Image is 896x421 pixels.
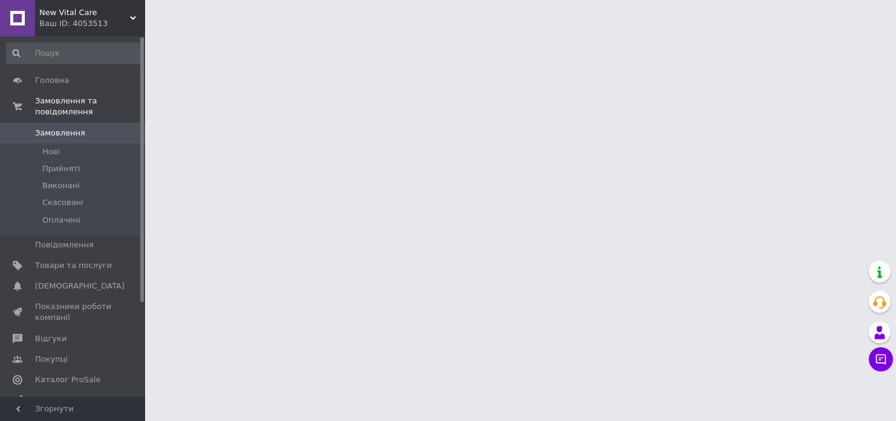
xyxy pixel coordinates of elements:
span: Аналітика [35,395,77,406]
span: Оплачені [42,215,80,226]
span: Нові [42,146,60,157]
span: Замовлення [35,128,85,139]
span: Відгуки [35,333,67,344]
span: [DEMOGRAPHIC_DATA] [35,281,125,292]
button: Чат з покупцем [869,347,893,371]
span: Товари та послуги [35,260,112,271]
input: Пошук [6,42,143,64]
span: Виконані [42,180,80,191]
span: Повідомлення [35,240,94,250]
span: Скасовані [42,197,83,208]
span: Каталог ProSale [35,374,100,385]
div: Ваш ID: 4053513 [39,18,145,29]
span: Показники роботи компанії [35,301,112,323]
span: Прийняті [42,163,80,174]
span: Головна [35,75,69,86]
span: Покупці [35,354,68,365]
span: New Vital Care [39,7,130,18]
span: Замовлення та повідомлення [35,96,145,117]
